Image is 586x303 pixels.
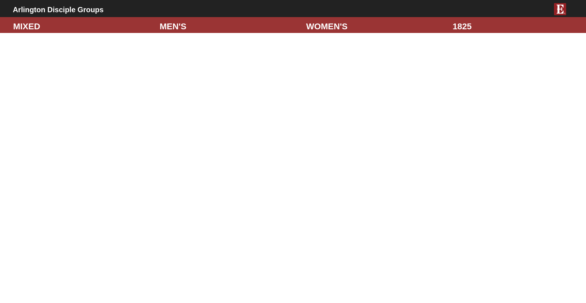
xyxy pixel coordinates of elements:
div: WOMEN'S [302,20,448,33]
div: MIXED [9,20,155,33]
b: Arlington Disciple Groups [13,5,103,14]
div: MEN'S [155,20,302,33]
img: E-icon-fireweed-White-TM.png [554,3,566,15]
